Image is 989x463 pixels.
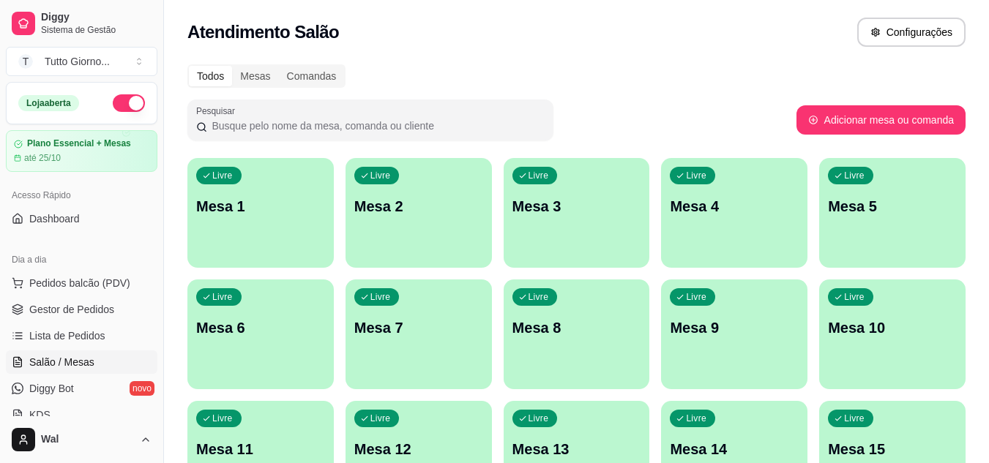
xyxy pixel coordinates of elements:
[796,105,966,135] button: Adicionar mesa ou comanda
[6,184,157,207] div: Acesso Rápido
[512,196,641,217] p: Mesa 3
[29,276,130,290] span: Pedidos balcão (PDV)
[212,413,233,424] p: Livre
[41,24,152,36] span: Sistema de Gestão
[29,407,51,422] span: KDS
[196,105,240,117] label: Pesquisar
[346,279,492,389] button: LivreMesa 7
[6,422,157,457] button: Wal
[828,196,957,217] p: Mesa 5
[844,291,865,303] p: Livre
[196,439,325,459] p: Mesa 11
[212,291,233,303] p: Livre
[6,403,157,426] a: KDS
[189,66,232,86] div: Todos
[819,158,966,268] button: LivreMesa 5
[29,381,74,396] span: Diggy Bot
[670,439,799,459] p: Mesa 14
[207,118,545,133] input: Pesquisar
[354,439,483,459] p: Mesa 12
[686,413,706,424] p: Livre
[857,18,966,47] button: Configurações
[18,95,79,111] div: Loja aberta
[29,355,94,369] span: Salão / Mesas
[187,20,339,44] h2: Atendimento Salão
[354,196,483,217] p: Mesa 2
[6,248,157,271] div: Dia a dia
[828,439,957,459] p: Mesa 15
[6,377,157,400] a: Diggy Botnovo
[187,158,334,268] button: LivreMesa 1
[504,279,650,389] button: LivreMesa 8
[29,302,114,317] span: Gestor de Pedidos
[686,170,706,181] p: Livre
[529,170,549,181] p: Livre
[113,94,145,112] button: Alterar Status
[187,279,334,389] button: LivreMesa 6
[686,291,706,303] p: Livre
[828,317,957,338] p: Mesa 10
[529,291,549,303] p: Livre
[6,47,157,76] button: Select a team
[45,54,110,69] div: Tutto Giorno ...
[370,291,391,303] p: Livre
[6,350,157,374] a: Salão / Mesas
[41,11,152,24] span: Diggy
[670,196,799,217] p: Mesa 4
[6,207,157,230] a: Dashboard
[24,152,61,164] article: até 25/10
[196,196,325,217] p: Mesa 1
[512,317,641,338] p: Mesa 8
[6,324,157,347] a: Lista de Pedidos
[41,433,134,446] span: Wal
[661,279,807,389] button: LivreMesa 9
[819,279,966,389] button: LivreMesa 10
[29,328,105,343] span: Lista de Pedidos
[27,138,131,149] article: Plano Essencial + Mesas
[6,130,157,172] a: Plano Essencial + Mesasaté 25/10
[232,66,278,86] div: Mesas
[346,158,492,268] button: LivreMesa 2
[529,413,549,424] p: Livre
[196,317,325,338] p: Mesa 6
[212,170,233,181] p: Livre
[512,439,641,459] p: Mesa 13
[844,413,865,424] p: Livre
[6,298,157,321] a: Gestor de Pedidos
[661,158,807,268] button: LivreMesa 4
[670,317,799,338] p: Mesa 9
[844,170,865,181] p: Livre
[6,271,157,295] button: Pedidos balcão (PDV)
[354,317,483,338] p: Mesa 7
[279,66,345,86] div: Comandas
[18,54,33,69] span: T
[370,413,391,424] p: Livre
[370,170,391,181] p: Livre
[29,211,80,226] span: Dashboard
[504,158,650,268] button: LivreMesa 3
[6,6,157,41] a: DiggySistema de Gestão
